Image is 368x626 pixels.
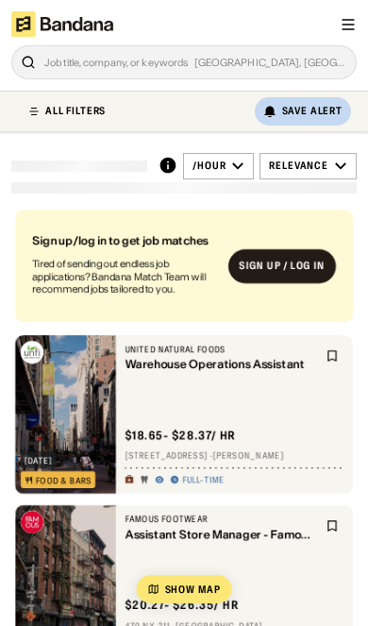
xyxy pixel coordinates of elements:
img: United Natural Foods logo [21,341,43,364]
div: Assistant Store Manager - Famous Footwear [125,527,317,540]
div: [GEOGRAPHIC_DATA], [GEOGRAPHIC_DATA] [188,58,347,68]
div: Show Map [165,584,221,595]
div: Famous Footwear [125,514,317,525]
div: [STREET_ADDRESS] · [PERSON_NAME] [125,450,344,462]
div: Sign up / Log in [240,259,325,272]
div: Relevance [269,160,328,173]
div: /hour [192,160,226,173]
div: Sign up/log in to get job matches [32,235,217,246]
div: $ 18.65 - $28.37 / hr [125,427,235,442]
div: Food & Bars [36,475,92,483]
div: United Natural Foods [125,344,317,355]
img: Bandana logotype [11,11,113,37]
div: ALL FILTERS [45,106,106,116]
div: Job title, company, or keywords [44,57,347,68]
div: Warehouse Operations Assistant [125,357,317,370]
img: Famous Footwear logo [21,511,43,533]
div: Tired of sending out endless job applications? Bandana Match Team will recommend jobs tailored to... [32,258,217,296]
div: Full-time [182,474,224,485]
div: Save Alert [282,104,343,117]
div: $ 20.27 - $26.35 / hr [125,597,238,612]
div: [DATE] [25,455,52,464]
